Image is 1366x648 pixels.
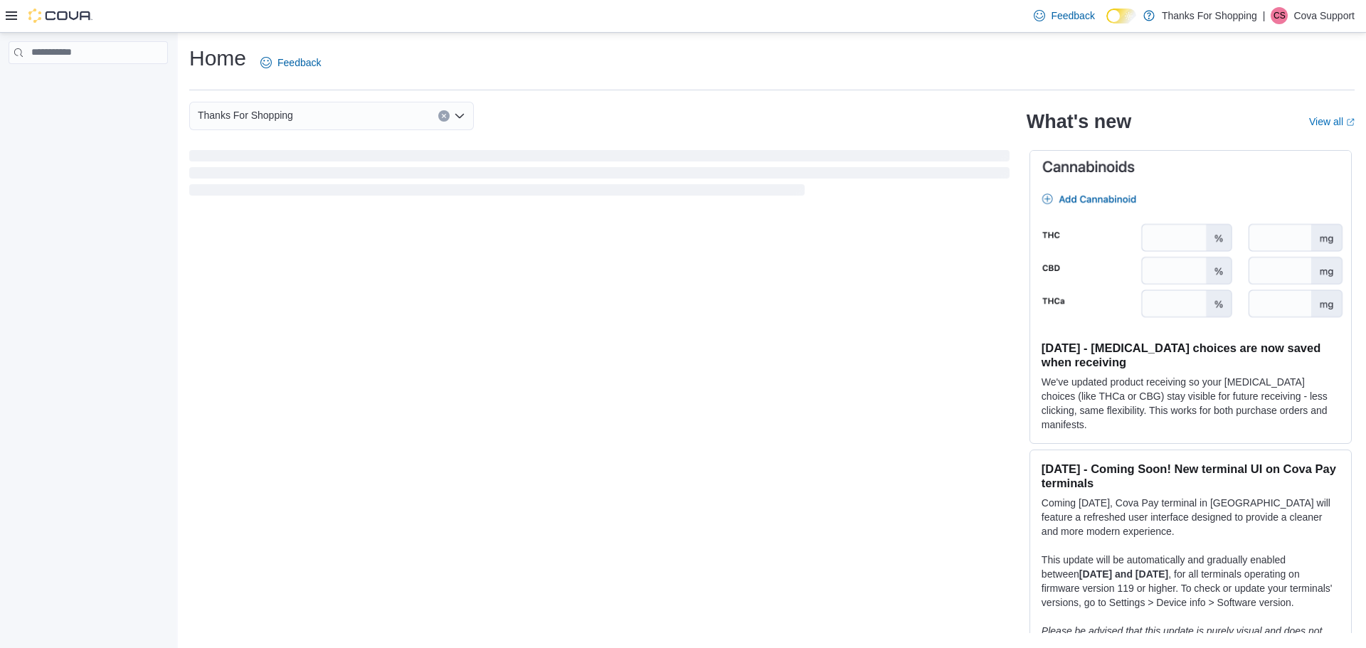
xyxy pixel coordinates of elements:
span: Feedback [277,55,321,70]
span: Thanks For Shopping [198,107,293,124]
h2: What's new [1027,110,1131,133]
a: Feedback [255,48,327,77]
svg: External link [1346,118,1355,127]
p: Thanks For Shopping [1162,7,1257,24]
h1: Home [189,44,246,73]
img: Cova [28,9,92,23]
input: Dark Mode [1106,9,1136,23]
span: CS [1274,7,1286,24]
p: Cova Support [1293,7,1355,24]
h3: [DATE] - [MEDICAL_DATA] choices are now saved when receiving [1042,341,1340,369]
span: Dark Mode [1106,23,1107,24]
h3: [DATE] - Coming Soon! New terminal UI on Cova Pay terminals [1042,462,1340,490]
nav: Complex example [9,67,168,101]
a: View allExternal link [1309,116,1355,127]
p: This update will be automatically and gradually enabled between , for all terminals operating on ... [1042,553,1340,610]
p: We've updated product receiving so your [MEDICAL_DATA] choices (like THCa or CBG) stay visible fo... [1042,375,1340,432]
p: | [1263,7,1266,24]
span: Loading [189,153,1010,198]
button: Clear input [438,110,450,122]
strong: [DATE] and [DATE] [1079,568,1168,580]
p: Coming [DATE], Cova Pay terminal in [GEOGRAPHIC_DATA] will feature a refreshed user interface des... [1042,496,1340,538]
a: Feedback [1028,1,1100,30]
div: Cova Support [1271,7,1288,24]
button: Open list of options [454,110,465,122]
span: Feedback [1051,9,1094,23]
